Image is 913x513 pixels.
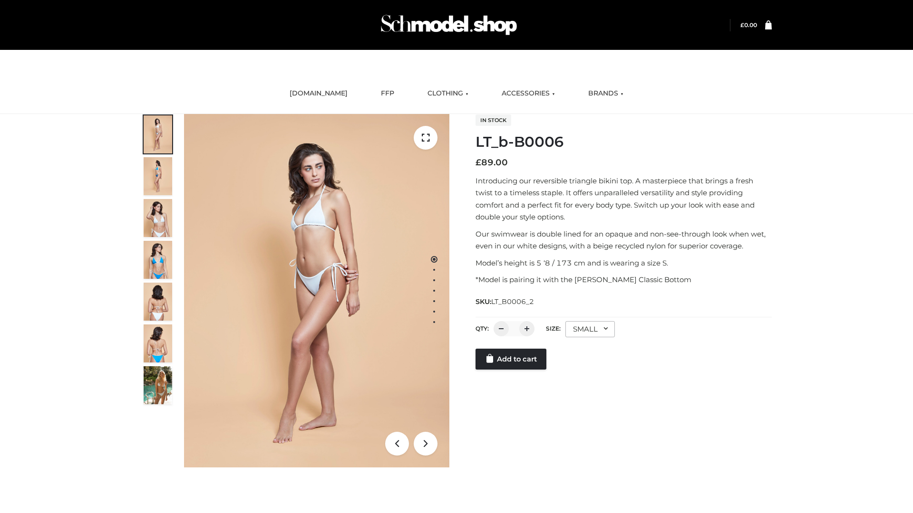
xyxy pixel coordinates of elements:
[740,21,744,28] span: £
[546,325,561,332] label: Size:
[476,274,772,286] p: *Model is pairing it with the [PERSON_NAME] Classic Bottom
[476,349,546,370] a: Add to cart
[476,257,772,269] p: Model’s height is 5 ‘8 / 173 cm and is wearing a size S.
[476,157,508,168] bdi: 89.00
[476,228,772,252] p: Our swimwear is double lined for an opaque and non-see-through look when wet, even in our white d...
[476,157,481,168] span: £
[374,83,401,104] a: FFP
[581,83,631,104] a: BRANDS
[495,83,562,104] a: ACCESSORIES
[476,325,489,332] label: QTY:
[491,297,534,306] span: LT_B0006_2
[476,296,535,307] span: SKU:
[144,115,172,153] img: ArielClassicBikiniTop_CloudNine_AzureSky_OW114ECO_1-scaled.jpg
[565,321,615,337] div: SMALL
[144,324,172,362] img: ArielClassicBikiniTop_CloudNine_AzureSky_OW114ECO_8-scaled.jpg
[184,114,449,467] img: LT_b-B0006
[476,175,772,223] p: Introducing our reversible triangle bikini top. A masterpiece that brings a fresh twist to a time...
[420,83,476,104] a: CLOTHING
[144,157,172,195] img: ArielClassicBikiniTop_CloudNine_AzureSky_OW114ECO_2-scaled.jpg
[476,133,772,151] h1: LT_b-B0006
[740,21,757,28] a: £0.00
[378,6,520,44] img: Schmodel Admin 964
[282,83,355,104] a: [DOMAIN_NAME]
[144,283,172,321] img: ArielClassicBikiniTop_CloudNine_AzureSky_OW114ECO_7-scaled.jpg
[144,199,172,237] img: ArielClassicBikiniTop_CloudNine_AzureSky_OW114ECO_3-scaled.jpg
[144,366,172,404] img: Arieltop_CloudNine_AzureSky2.jpg
[740,21,757,28] bdi: 0.00
[476,114,511,126] span: In stock
[144,241,172,279] img: ArielClassicBikiniTop_CloudNine_AzureSky_OW114ECO_4-scaled.jpg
